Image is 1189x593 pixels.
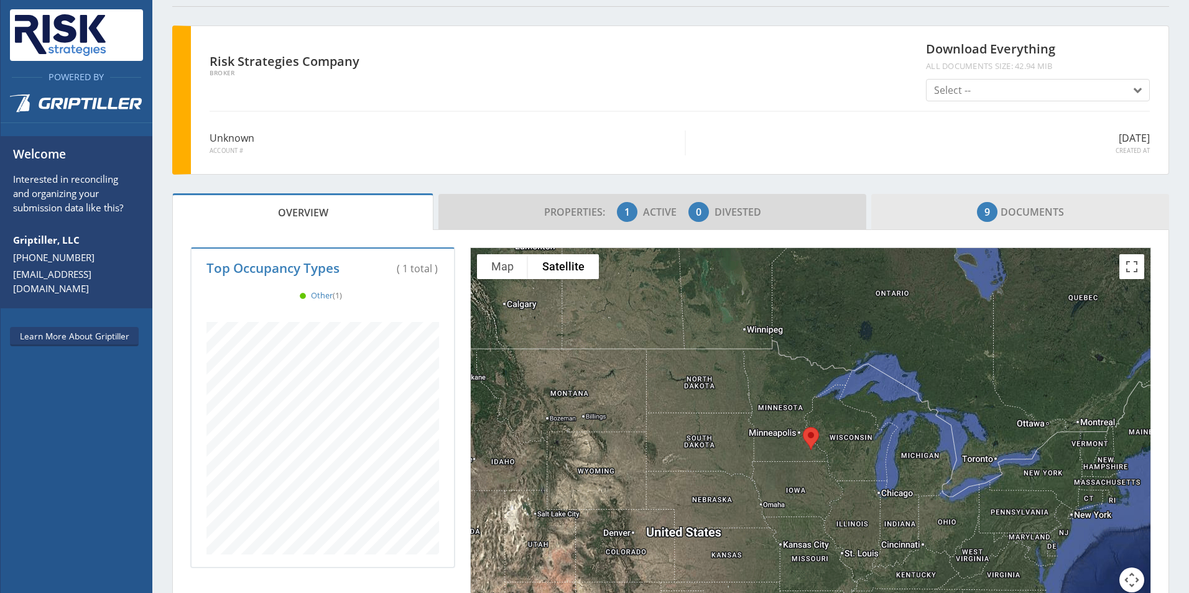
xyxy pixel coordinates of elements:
[13,172,134,218] p: Interested in reconciling and organizing your submission data like this?
[686,131,1150,155] div: [DATE]
[1,84,152,130] a: Griptiller
[977,200,1064,224] span: Documents
[210,147,675,155] span: Account #
[278,200,328,225] span: Overview
[926,39,1150,71] h4: Download Everything
[210,131,686,155] div: Unknown
[10,9,111,61] img: Risk Strategies Company
[926,79,1150,101] button: Select --
[544,205,614,219] span: Properties:
[926,61,1150,71] span: All documents size: 42.94 MiB
[10,327,139,346] a: Learn More About Griptiller
[13,267,134,296] a: [EMAIL_ADDRESS][DOMAIN_NAME]
[624,205,630,219] span: 1
[477,254,528,279] button: Show street map
[13,251,134,265] a: [PHONE_NUMBER]
[13,145,134,173] h6: Welcome
[333,290,342,301] span: (1)
[1119,254,1144,279] button: Toggle fullscreen view
[295,290,342,301] span: Other
[210,51,433,77] div: Risk Strategies Company
[42,71,110,83] span: Powered By
[715,205,761,219] span: Divested
[528,254,599,279] button: Show satellite imagery
[934,83,971,98] span: Select --
[643,205,686,219] span: Active
[206,261,336,275] p: Top Occupancy Types
[210,70,433,76] span: Broker
[1119,568,1144,592] button: Map camera controls
[13,234,80,246] strong: Griptiller, LLC
[695,147,1150,155] span: Created At
[984,205,990,219] span: 9
[696,205,701,219] span: 0
[351,261,439,276] div: ( 1 total )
